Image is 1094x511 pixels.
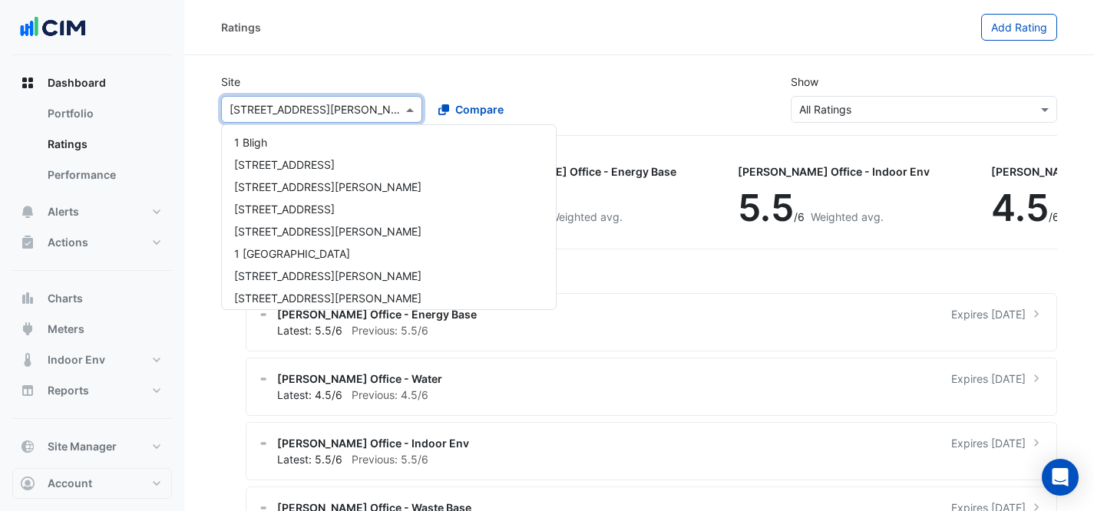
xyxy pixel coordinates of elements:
[48,235,88,250] span: Actions
[35,160,172,190] a: Performance
[428,96,514,123] button: Compare
[1042,459,1079,496] div: Open Intercom Messenger
[550,210,623,223] span: Weighted avg.
[221,19,261,35] div: Ratings
[48,291,83,306] span: Charts
[352,453,428,466] span: Previous: 5.5/6
[12,283,172,314] button: Charts
[12,431,172,462] button: Site Manager
[234,136,267,149] span: 1 Bligh
[277,388,342,401] span: Latest: 4.5/6
[221,124,557,310] ng-dropdown-panel: Options list
[221,74,240,90] label: Site
[20,291,35,306] app-icon: Charts
[738,163,930,180] div: [PERSON_NAME] Office - Indoor Env
[18,12,88,43] img: Company Logo
[20,439,35,454] app-icon: Site Manager
[48,439,117,454] span: Site Manager
[477,163,676,180] div: [PERSON_NAME] Office - Energy Base
[234,203,335,216] span: [STREET_ADDRESS]
[35,98,172,129] a: Portfolio
[234,247,350,260] span: 1 [GEOGRAPHIC_DATA]
[277,371,442,387] span: [PERSON_NAME] Office - Water
[48,383,89,398] span: Reports
[352,388,428,401] span: Previous: 4.5/6
[12,468,172,499] button: Account
[12,345,172,375] button: Indoor Env
[991,185,1049,230] span: 4.5
[951,371,1026,387] span: Expires [DATE]
[794,210,805,223] span: /6
[48,352,105,368] span: Indoor Env
[48,321,84,337] span: Meters
[12,314,172,345] button: Meters
[12,227,172,258] button: Actions
[12,375,172,406] button: Reports
[48,75,106,91] span: Dashboard
[981,14,1057,41] button: Add Rating
[811,210,884,223] span: Weighted avg.
[234,180,421,193] span: [STREET_ADDRESS][PERSON_NAME]
[20,321,35,337] app-icon: Meters
[20,75,35,91] app-icon: Dashboard
[455,101,504,117] span: Compare
[12,68,172,98] button: Dashboard
[234,225,421,238] span: [STREET_ADDRESS][PERSON_NAME]
[20,235,35,250] app-icon: Actions
[20,352,35,368] app-icon: Indoor Env
[48,476,92,491] span: Account
[20,204,35,219] app-icon: Alerts
[277,435,469,451] span: [PERSON_NAME] Office - Indoor Env
[12,196,172,227] button: Alerts
[277,306,477,322] span: [PERSON_NAME] Office - Energy Base
[277,453,342,466] span: Latest: 5.5/6
[352,324,428,337] span: Previous: 5.5/6
[48,204,79,219] span: Alerts
[991,21,1047,34] span: Add Rating
[951,306,1026,322] span: Expires [DATE]
[1049,210,1059,223] span: /6
[234,269,421,282] span: [STREET_ADDRESS][PERSON_NAME]
[738,185,794,230] span: 5.5
[791,74,818,90] label: Show
[951,435,1026,451] span: Expires [DATE]
[20,383,35,398] app-icon: Reports
[234,292,421,305] span: [STREET_ADDRESS][PERSON_NAME]
[35,129,172,160] a: Ratings
[12,98,172,196] div: Dashboard
[234,158,335,171] span: [STREET_ADDRESS]
[277,324,342,337] span: Latest: 5.5/6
